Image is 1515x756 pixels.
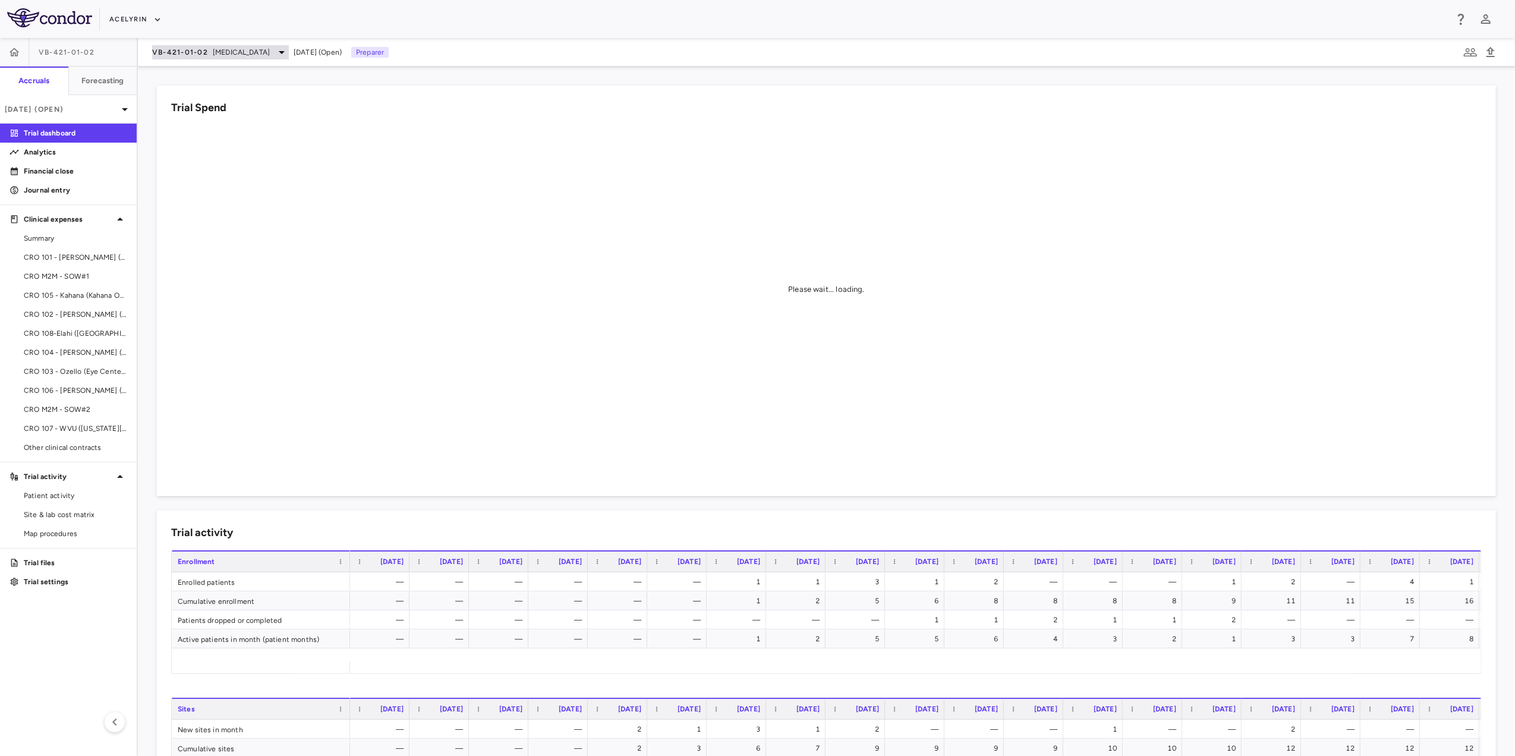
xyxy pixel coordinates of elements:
[1212,705,1236,713] span: [DATE]
[24,271,127,282] span: CRO M2M - SOW#1
[152,48,208,57] span: VB-421-01-02
[777,591,820,610] div: 2
[1034,557,1057,566] span: [DATE]
[109,10,162,29] button: Acelyrin
[717,720,760,739] div: 3
[1312,610,1355,629] div: —
[896,610,938,629] div: 1
[737,705,760,713] span: [DATE]
[1252,720,1295,739] div: 2
[480,629,522,648] div: —
[172,591,350,610] div: Cumulative enrollment
[1252,591,1295,610] div: 11
[24,442,127,453] span: Other clinical contracts
[737,557,760,566] span: [DATE]
[539,720,582,739] div: —
[796,705,820,713] span: [DATE]
[178,705,195,713] span: Sites
[955,720,998,739] div: —
[380,705,404,713] span: [DATE]
[24,233,127,244] span: Summary
[480,610,522,629] div: —
[24,347,127,358] span: CRO 104 - [PERSON_NAME] ([PERSON_NAME] Eye Group)
[1431,610,1473,629] div: —
[658,591,701,610] div: —
[172,720,350,738] div: New sites in month
[171,100,226,116] h6: Trial Spend
[24,147,127,157] p: Analytics
[1133,610,1176,629] div: 1
[1193,572,1236,591] div: 1
[1450,705,1473,713] span: [DATE]
[896,572,938,591] div: 1
[24,328,127,339] span: CRO 108-Elahi ([GEOGRAPHIC_DATA] Aesthetic Surgery
[1094,705,1117,713] span: [DATE]
[1133,629,1176,648] div: 2
[172,610,350,629] div: Patients dropped or completed
[24,366,127,377] span: CRO 103 - Ozello (Eye Center of [GEOGRAPHIC_DATA][US_STATE])
[480,591,522,610] div: —
[1153,557,1176,566] span: [DATE]
[599,572,641,591] div: —
[24,471,113,482] p: Trial activity
[777,720,820,739] div: 1
[420,720,463,739] div: —
[1074,572,1117,591] div: —
[796,557,820,566] span: [DATE]
[599,610,641,629] div: —
[380,557,404,566] span: [DATE]
[1371,572,1414,591] div: 4
[1074,610,1117,629] div: 1
[975,705,998,713] span: [DATE]
[213,47,270,58] span: [MEDICAL_DATA]
[836,720,879,739] div: 2
[1133,572,1176,591] div: —
[1371,591,1414,610] div: 15
[618,705,641,713] span: [DATE]
[915,705,938,713] span: [DATE]
[836,610,879,629] div: —
[1015,720,1057,739] div: —
[294,47,342,58] span: [DATE] (Open)
[1331,705,1355,713] span: [DATE]
[1133,720,1176,739] div: —
[599,629,641,648] div: —
[24,128,127,138] p: Trial dashboard
[678,705,701,713] span: [DATE]
[1015,610,1057,629] div: 2
[39,48,95,57] span: VB-421-01-02
[856,705,879,713] span: [DATE]
[539,591,582,610] div: —
[1431,629,1473,648] div: 8
[1212,557,1236,566] span: [DATE]
[1391,557,1414,566] span: [DATE]
[539,572,582,591] div: —
[1371,720,1414,739] div: —
[836,591,879,610] div: 5
[5,104,118,115] p: [DATE] (Open)
[24,423,127,434] span: CRO 107 - WVU ([US_STATE][GEOGRAPHIC_DATA])
[1312,591,1355,610] div: 11
[618,557,641,566] span: [DATE]
[1371,610,1414,629] div: —
[1015,629,1057,648] div: 4
[361,610,404,629] div: —
[955,591,998,610] div: 8
[1094,557,1117,566] span: [DATE]
[171,525,233,541] h6: Trial activity
[955,572,998,591] div: 2
[915,557,938,566] span: [DATE]
[420,610,463,629] div: —
[1272,705,1295,713] span: [DATE]
[361,629,404,648] div: —
[559,705,582,713] span: [DATE]
[24,214,113,225] p: Clinical expenses
[1331,557,1355,566] span: [DATE]
[1074,591,1117,610] div: 8
[717,629,760,648] div: 1
[1312,572,1355,591] div: —
[24,385,127,396] span: CRO 106 - [PERSON_NAME] ([GEOGRAPHIC_DATA])
[1431,591,1473,610] div: 16
[658,629,701,648] div: —
[24,404,127,415] span: CRO M2M - SOW#2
